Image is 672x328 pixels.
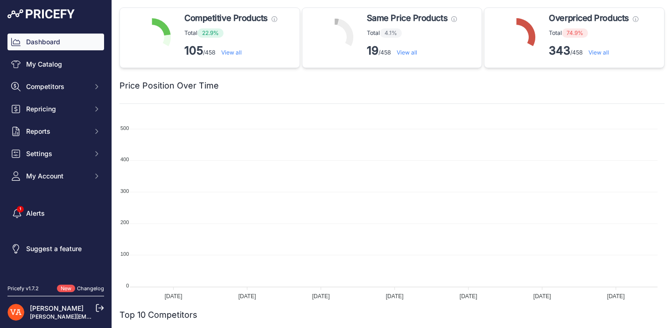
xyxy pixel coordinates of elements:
[30,304,84,312] a: [PERSON_NAME]
[238,293,256,300] tspan: [DATE]
[7,101,104,117] button: Repricing
[549,43,638,58] p: /458
[120,157,129,162] tspan: 400
[126,283,129,288] tspan: 0
[77,285,104,292] a: Changelog
[7,56,104,73] a: My Catalog
[119,308,197,321] h2: Top 10 Competitors
[380,28,402,38] span: 4.1%
[367,12,448,25] span: Same Price Products
[7,9,75,19] img: Pricefy Logo
[588,49,609,56] a: View all
[184,44,203,57] strong: 105
[184,28,277,38] p: Total
[7,240,104,257] a: Suggest a feature
[120,188,129,194] tspan: 300
[533,293,551,300] tspan: [DATE]
[120,251,129,257] tspan: 100
[119,79,219,92] h2: Price Position Over Time
[7,168,104,184] button: My Account
[26,171,87,181] span: My Account
[120,219,129,225] tspan: 200
[562,28,588,38] span: 74.9%
[312,293,330,300] tspan: [DATE]
[386,293,404,300] tspan: [DATE]
[184,12,268,25] span: Competitive Products
[7,34,104,273] nav: Sidebar
[165,293,182,300] tspan: [DATE]
[7,123,104,140] button: Reports
[197,28,224,38] span: 22.9%
[26,104,87,114] span: Repricing
[607,293,625,300] tspan: [DATE]
[184,43,277,58] p: /458
[7,285,39,293] div: Pricefy v1.7.2
[397,49,417,56] a: View all
[7,145,104,162] button: Settings
[367,43,457,58] p: /458
[57,285,75,293] span: New
[221,49,242,56] a: View all
[367,44,378,57] strong: 19
[30,313,220,320] a: [PERSON_NAME][EMAIL_ADDRESS][PERSON_NAME][DOMAIN_NAME]
[549,44,570,57] strong: 343
[26,127,87,136] span: Reports
[120,125,129,131] tspan: 500
[549,28,638,38] p: Total
[26,149,87,158] span: Settings
[7,78,104,95] button: Competitors
[460,293,477,300] tspan: [DATE]
[367,28,457,38] p: Total
[549,12,629,25] span: Overpriced Products
[26,82,87,91] span: Competitors
[7,34,104,50] a: Dashboard
[7,205,104,222] a: Alerts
